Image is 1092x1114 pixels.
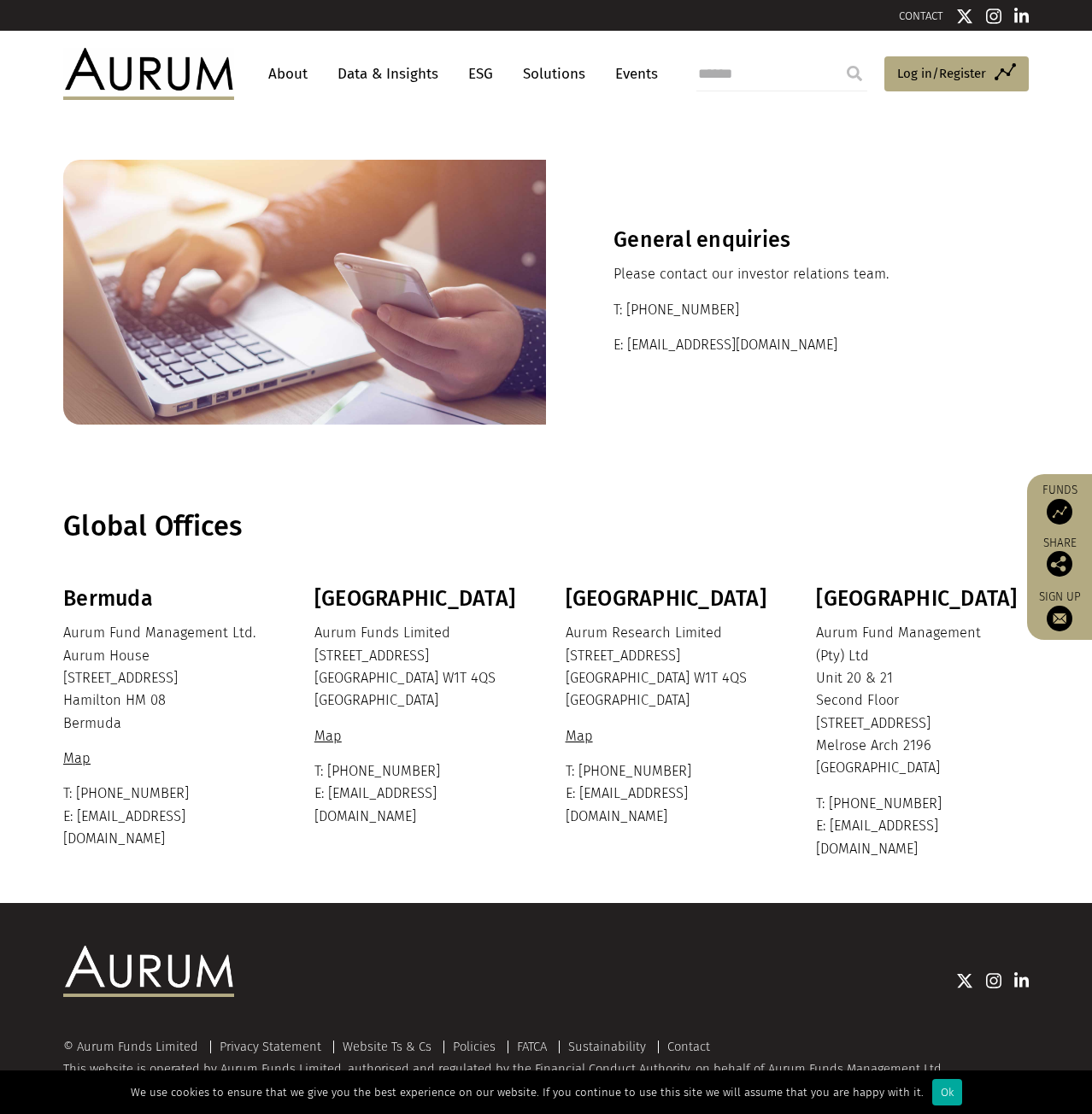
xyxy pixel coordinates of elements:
a: Solutions [514,58,594,90]
img: Aurum Logo [63,946,234,997]
a: Data & Insights [329,58,447,90]
a: Website Ts & Cs [343,1039,432,1054]
a: Policies [453,1039,496,1054]
a: ESG [460,58,502,90]
img: Linkedin icon [1014,8,1030,25]
a: About [260,58,316,90]
a: Map [314,728,346,744]
img: Instagram icon [986,8,1001,25]
input: Submit [837,56,872,91]
p: Aurum Fund Management Ltd. Aurum House [STREET_ADDRESS] Hamilton HM 08 Bermuda [63,622,272,735]
a: Log in/Register [884,56,1029,92]
a: Privacy Statement [220,1039,321,1054]
a: Map [63,750,95,766]
p: E: [EMAIL_ADDRESS][DOMAIN_NAME] [614,334,961,356]
div: © Aurum Funds Limited [63,1041,207,1053]
p: T: [PHONE_NUMBER] E: [EMAIL_ADDRESS][DOMAIN_NAME] [63,783,272,850]
h1: Global Offices [63,510,1024,543]
span: Log in/Register [897,63,986,84]
a: Map [566,728,597,744]
img: Access Funds [1047,499,1072,525]
p: Please contact our investor relations team. [614,263,961,285]
p: T: [PHONE_NUMBER] E: [EMAIL_ADDRESS][DOMAIN_NAME] [816,793,1024,860]
p: Aurum Fund Management (Pty) Ltd Unit 20 & 21 Second Floor [STREET_ADDRESS] Melrose Arch 2196 [GEO... [816,622,1024,780]
a: Sign up [1036,589,1083,631]
h3: [GEOGRAPHIC_DATA] [566,586,774,612]
div: Ok [932,1079,962,1105]
div: Share [1036,537,1083,577]
h3: General enquiries [614,227,961,253]
h3: [GEOGRAPHIC_DATA] [314,586,523,612]
a: Funds [1036,483,1083,525]
img: Twitter icon [956,8,973,25]
img: Aurum [63,48,234,99]
p: T: [PHONE_NUMBER] [614,299,961,321]
p: Aurum Research Limited [STREET_ADDRESS] [GEOGRAPHIC_DATA] W1T 4QS [GEOGRAPHIC_DATA] [566,622,774,712]
img: Sign up to our newsletter [1047,606,1072,631]
p: T: [PHONE_NUMBER] E: [EMAIL_ADDRESS][DOMAIN_NAME] [566,760,774,828]
a: FATCA [517,1039,547,1054]
div: This website is operated by Aurum Funds Limited, authorised and regulated by the Financial Conduc... [63,1040,1029,1092]
img: Share this post [1047,551,1072,577]
a: CONTACT [899,9,943,22]
img: Linkedin icon [1014,972,1030,989]
a: Sustainability [568,1039,646,1054]
a: Events [607,58,658,90]
img: Twitter icon [956,972,973,989]
h3: [GEOGRAPHIC_DATA] [816,586,1024,612]
img: Instagram icon [986,972,1001,989]
a: Contact [667,1039,710,1054]
h3: Bermuda [63,586,272,612]
p: Aurum Funds Limited [STREET_ADDRESS] [GEOGRAPHIC_DATA] W1T 4QS [GEOGRAPHIC_DATA] [314,622,523,712]
p: T: [PHONE_NUMBER] E: [EMAIL_ADDRESS][DOMAIN_NAME] [314,760,523,828]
